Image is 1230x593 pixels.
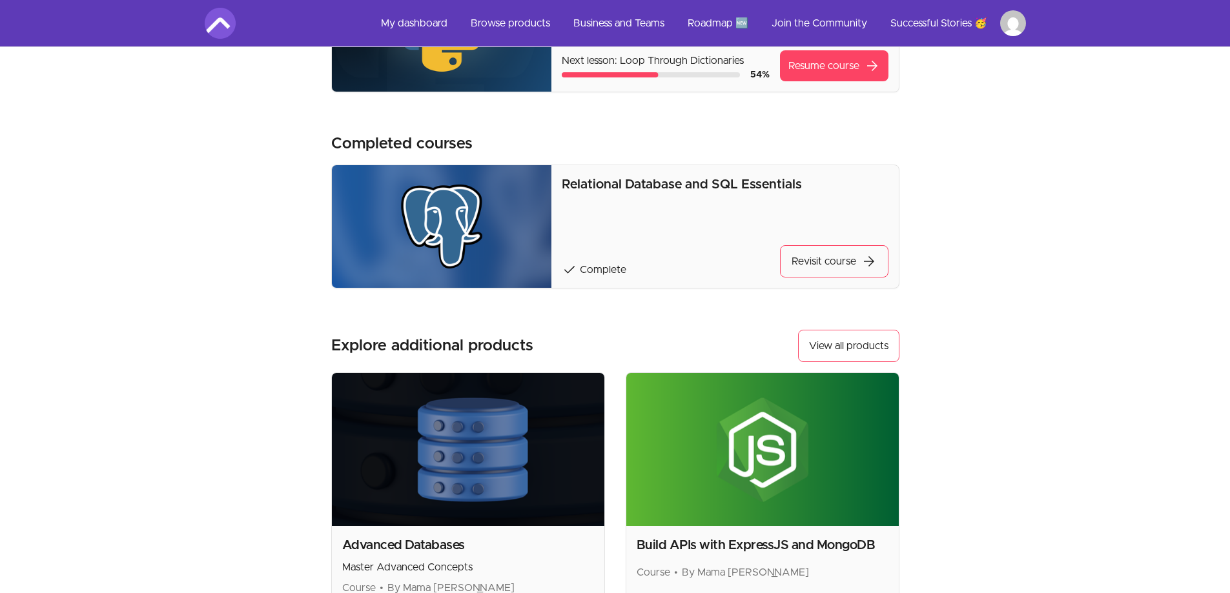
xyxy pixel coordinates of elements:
[562,72,739,77] div: Course progress
[387,583,515,593] span: By Mama [PERSON_NAME]
[331,336,533,356] h3: Explore additional products
[580,265,626,275] span: Complete
[1000,10,1026,36] img: Profile image for Dorian Castanheira
[861,254,877,269] span: arrow_forward
[371,8,1026,39] nav: Main
[677,8,759,39] a: Roadmap 🆕
[563,8,675,39] a: Business and Teams
[626,373,899,526] img: Product image for Build APIs with ExpressJS and MongoDB
[205,8,236,39] img: Amigoscode logo
[342,559,594,575] p: Master Advanced Concepts
[682,567,809,578] span: By Mama [PERSON_NAME]
[674,567,678,578] span: •
[761,8,877,39] a: Join the Community
[331,134,473,154] h3: Completed courses
[780,50,888,81] a: Resume coursearrow_forward
[332,165,552,288] img: Product image for Relational Database and SQL Essentials
[460,8,560,39] a: Browse products
[637,536,888,554] h2: Build APIs with ExpressJS and MongoDB
[562,53,769,68] p: Next lesson: Loop Through Dictionaries
[865,58,880,74] span: arrow_forward
[380,583,384,593] span: •
[562,176,888,194] p: Relational Database and SQL Essentials
[798,330,899,362] a: View all products
[637,567,670,578] span: Course
[342,536,594,554] h2: Advanced Databases
[342,583,376,593] span: Course
[332,373,604,526] img: Product image for Advanced Databases
[371,8,458,39] a: My dashboard
[780,245,888,277] a: Revisit coursearrow_forward
[562,262,577,277] span: check
[750,70,770,79] span: 54 %
[880,8,998,39] a: Successful Stories 🥳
